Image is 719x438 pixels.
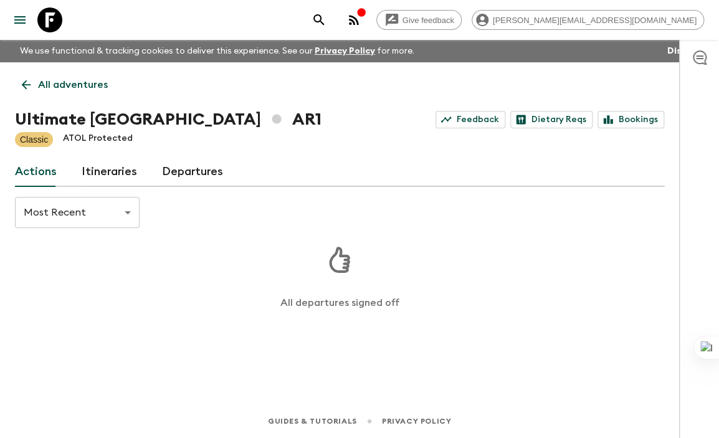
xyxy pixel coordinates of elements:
[268,414,357,428] a: Guides & Tutorials
[307,7,331,32] button: search adventures
[436,111,505,128] a: Feedback
[15,195,140,230] div: Most Recent
[664,42,704,60] button: Dismiss
[315,47,375,55] a: Privacy Policy
[15,157,57,187] a: Actions
[38,77,108,92] p: All adventures
[15,107,321,132] h1: Ultimate [GEOGRAPHIC_DATA] AR1
[82,157,137,187] a: Itineraries
[20,133,48,146] p: Classic
[7,7,32,32] button: menu
[510,111,593,128] a: Dietary Reqs
[486,16,703,25] span: [PERSON_NAME][EMAIL_ADDRESS][DOMAIN_NAME]
[382,414,451,428] a: Privacy Policy
[162,157,223,187] a: Departures
[63,132,133,147] p: ATOL Protected
[396,16,461,25] span: Give feedback
[15,40,419,62] p: We use functional & tracking cookies to deliver this experience. See our for more.
[280,297,399,309] p: All departures signed off
[376,10,462,30] a: Give feedback
[598,111,664,128] a: Bookings
[472,10,704,30] div: [PERSON_NAME][EMAIL_ADDRESS][DOMAIN_NAME]
[15,72,115,97] a: All adventures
